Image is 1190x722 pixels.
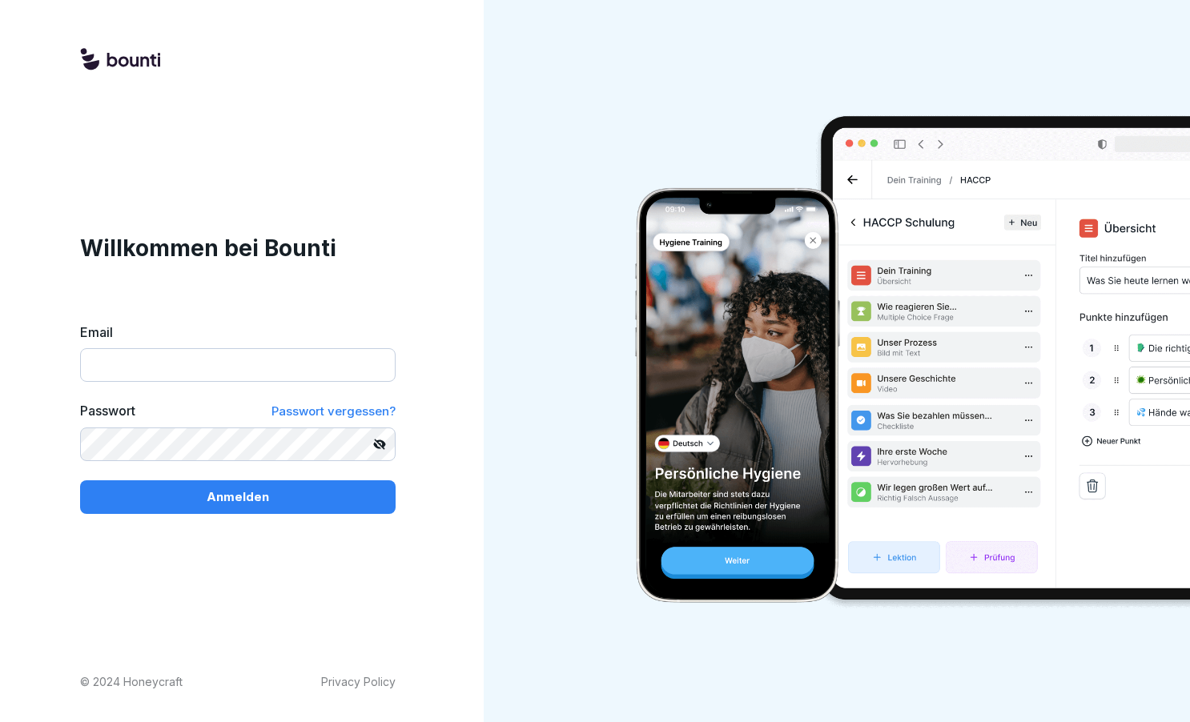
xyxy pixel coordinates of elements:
button: Anmelden [80,480,396,514]
label: Passwort [80,401,135,421]
label: Email [80,323,396,342]
a: Passwort vergessen? [271,401,396,421]
img: logo.svg [80,48,160,72]
a: Privacy Policy [321,673,396,690]
p: Anmelden [207,488,269,506]
h1: Willkommen bei Bounti [80,231,396,265]
p: © 2024 Honeycraft [80,673,183,690]
span: Passwort vergessen? [271,403,396,419]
